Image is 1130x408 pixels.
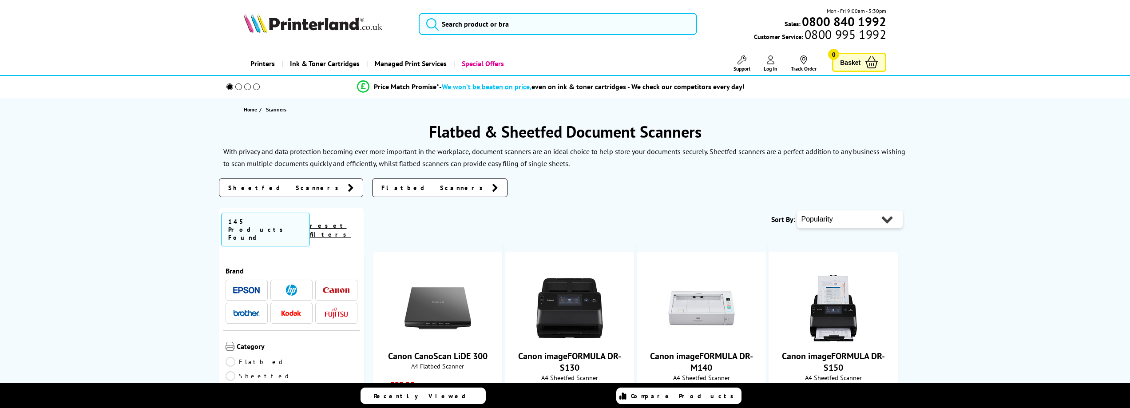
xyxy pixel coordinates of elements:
span: Mon - Fri 9:00am - 5:30pm [827,7,886,15]
span: ex VAT @ 20% [416,381,456,389]
p: With privacy and data protection becoming ever more important in the workplace, document scanners... [223,147,905,168]
span: A4 Sheetfed Scanner [773,373,893,382]
a: Canon imageFORMULA DR-M140 [650,350,753,373]
input: Search product or bra [419,13,698,35]
a: Canon imageFORMULA DR-S150 [800,334,867,343]
a: Canon imageFORMULA DR-S150 [782,350,885,373]
b: 0800 840 1992 [802,13,886,30]
img: Canon imageFORMULA DR-S150 [800,275,867,341]
span: Sort By: [771,215,795,224]
a: Sheetfed Scanners [219,178,363,197]
a: Canon CanoScan LiDE 300 [388,350,488,362]
a: Track Order [791,55,817,72]
span: Basket [840,56,860,68]
a: Canon imageFORMULA DR-S130 [518,350,621,373]
a: Managed Print Services [366,52,453,75]
a: Flatbed [226,357,292,367]
span: 0800 995 1992 [803,30,886,39]
a: reset filters [310,222,351,238]
a: Support [734,55,750,72]
a: Epson [233,285,260,296]
img: Canon CanoScan LiDE 300 [404,275,471,341]
span: Log In [764,65,777,72]
a: Canon imageFORMULA DR-S130 [536,334,603,343]
a: Basket 0 [832,53,886,72]
span: A4 Flatbed Scanner [378,362,497,370]
a: Brother [233,308,260,319]
img: Category [226,342,234,351]
span: Recently Viewed [374,392,475,400]
li: modal_Promise [214,79,888,95]
a: Printers [244,52,282,75]
img: Canon imageFORMULA DR-M140 [668,275,735,341]
a: HP [278,285,305,296]
img: Kodak [278,310,305,316]
img: Canon imageFORMULA DR-S130 [536,275,603,341]
span: Ink & Toner Cartridges [290,52,360,75]
a: Fujitsu [323,308,349,319]
span: A4 Sheetfed Scanner [642,373,761,382]
span: A4 Sheetfed Scanner [510,373,629,382]
span: 145 Products Found [221,213,310,246]
a: Log In [764,55,777,72]
a: Home [244,105,259,114]
span: We won’t be beaten on price, [442,82,531,91]
span: Support [734,65,750,72]
img: Printerland Logo [244,13,382,33]
a: 0800 840 1992 [801,17,886,26]
span: Scanners [266,106,286,113]
img: Canon [323,287,349,293]
a: Printerland Logo [244,13,408,35]
span: Price Match Promise* [374,82,439,91]
img: Brother [233,310,260,316]
a: Ink & Toner Cartridges [282,52,366,75]
a: Flatbed Scanners [372,178,508,197]
div: - even on ink & toner cartridges - We check our competitors every day! [439,82,745,91]
a: Canon [323,285,349,296]
a: Recently Viewed [361,388,486,404]
a: Compare Products [616,388,741,404]
img: Fujitsu [325,308,348,319]
a: Canon imageFORMULA DR-M140 [668,334,735,343]
span: Brand [226,266,358,275]
a: Kodak [278,308,305,319]
span: £58.00 [390,379,414,391]
span: Flatbed Scanners [381,183,488,192]
span: Sheetfed Scanners [228,183,343,192]
span: Sales: [785,20,801,28]
span: 0 [828,49,839,60]
a: Sheetfed [226,371,292,381]
span: Customer Service: [754,30,886,41]
img: HP [286,285,297,296]
a: Canon CanoScan LiDE 300 [404,334,471,343]
img: Epson [233,287,260,293]
a: Special Offers [453,52,511,75]
span: Category [237,342,358,353]
h1: Flatbed & Sheetfed Document Scanners [219,121,912,142]
span: Compare Products [631,392,738,400]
